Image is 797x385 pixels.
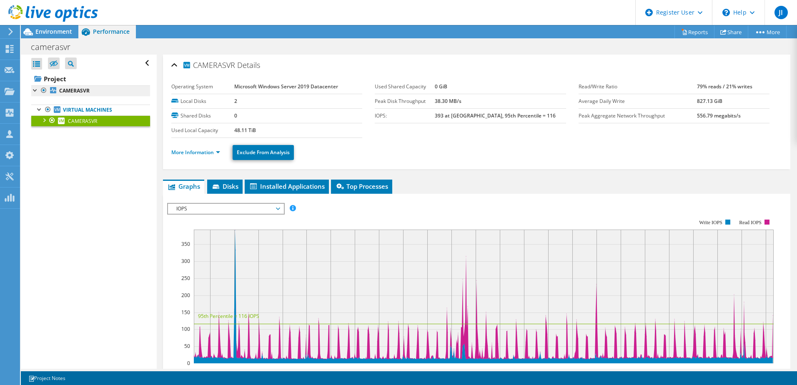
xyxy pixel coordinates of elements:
[435,83,447,90] b: 0 GiB
[372,367,385,375] text: 23:00
[774,6,788,19] span: JI
[739,220,762,225] text: Read IOPS
[31,85,150,96] a: CAMERASVR
[198,312,259,320] text: 95th Percentile = 116 IOPS
[590,367,603,375] text: 08:00
[579,112,697,120] label: Peak Aggregate Network Throughput
[171,149,220,156] a: More Information
[187,360,190,367] text: 0
[59,87,90,94] b: CAMERASVR
[93,27,130,35] span: Performance
[234,97,237,105] b: 2
[335,182,388,190] span: Top Processes
[697,83,752,90] b: 79% reads / 21% writes
[211,182,238,190] span: Disks
[638,367,651,375] text: 10:00
[234,127,256,134] b: 48.11 TiB
[27,42,83,52] h1: camerasvr
[614,367,627,375] text: 09:00
[300,367,313,375] text: 20:00
[233,145,294,160] a: Exclude From Analysis
[181,309,190,316] text: 150
[421,367,434,375] text: 01:00
[662,367,675,375] text: 11:00
[184,342,190,350] text: 50
[171,126,234,135] label: Used Local Capacity
[228,367,241,375] text: 17:00
[697,112,741,119] b: 556.79 megabits/s
[172,204,279,214] span: IOPS
[252,367,265,375] text: 18:00
[68,117,97,125] span: CAMERASVR
[181,275,190,282] text: 250
[35,27,72,35] span: Environment
[445,367,458,375] text: 02:00
[541,367,554,375] text: 06:00
[181,240,190,247] text: 350
[31,105,150,115] a: Virtual Machines
[203,367,216,375] text: 16:00
[181,257,190,265] text: 300
[375,97,435,105] label: Peak Disk Throughput
[697,97,722,105] b: 827.13 GiB
[23,373,71,383] a: Project Notes
[714,25,748,38] a: Share
[735,367,748,375] text: 14:00
[435,112,556,119] b: 393 at [GEOGRAPHIC_DATA], 95th Percentile = 116
[699,220,722,225] text: Write IOPS
[324,367,337,375] text: 21:00
[579,97,697,105] label: Average Daily Write
[493,367,506,375] text: 04:00
[375,112,435,120] label: IOPS:
[171,97,234,105] label: Local Disks
[579,82,697,91] label: Read/Write Ratio
[348,367,361,375] text: 22:00
[711,367,724,375] text: 13:00
[171,82,234,91] label: Operating System
[566,367,579,375] text: 07:00
[234,83,338,90] b: Microsoft Windows Server 2019 Datacenter
[249,182,325,190] span: Installed Applications
[375,82,435,91] label: Used Shared Capacity
[31,72,150,85] a: Project
[722,9,730,16] svg: \n
[31,115,150,126] a: CAMERASVR
[469,367,482,375] text: 03:00
[234,112,237,119] b: 0
[182,60,235,70] span: CAMERASVR
[237,60,260,70] span: Details
[171,112,234,120] label: Shared Disks
[674,25,714,38] a: Reports
[687,367,699,375] text: 12:00
[181,325,190,332] text: 100
[276,367,289,375] text: 19:00
[396,367,409,375] text: 00:00
[167,182,200,190] span: Graphs
[435,97,461,105] b: 38.30 MB/s
[759,367,772,375] text: 15:00
[748,25,787,38] a: More
[181,292,190,299] text: 200
[517,367,530,375] text: 05:00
